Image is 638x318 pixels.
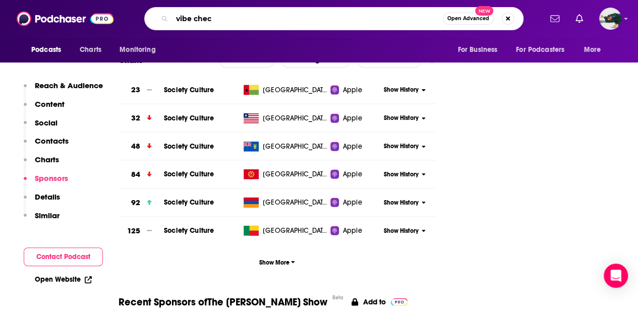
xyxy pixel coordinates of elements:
h2: Countries [357,52,422,68]
a: Apple [330,142,381,152]
button: Sponsors [24,173,68,192]
a: Society Culture [164,226,214,235]
button: Reach & Audience [24,81,103,99]
p: Add to [363,297,386,306]
span: Show History [384,199,419,207]
a: Society Culture [164,142,214,151]
input: Search podcasts, credits, & more... [172,11,443,27]
span: Apple [343,113,362,123]
button: Social [24,118,57,137]
button: Show History [381,170,429,179]
span: Charts [80,43,101,57]
a: Charts [73,40,107,59]
h2: Platforms [219,52,274,68]
span: Apple [343,142,362,152]
a: [GEOGRAPHIC_DATA], [GEOGRAPHIC_DATA] [240,142,330,152]
h3: 92 [131,197,140,209]
button: Details [24,192,60,211]
a: 125 [119,217,164,245]
span: Benin [263,226,328,236]
a: Apple [330,85,381,95]
button: open menu [280,52,351,68]
button: Contact Podcast [24,247,103,266]
a: Society Culture [164,198,214,207]
div: Open Intercom Messenger [604,264,628,288]
span: Show More [259,259,295,266]
span: Show History [384,227,419,235]
button: Show More [119,253,436,272]
a: Society Culture [164,170,214,178]
button: open menu [219,52,274,68]
span: Apple [343,169,362,179]
span: Apple [343,198,362,208]
button: open menu [577,40,614,59]
p: Charts [35,155,59,164]
span: Guinea-Bissau [263,85,328,95]
a: [GEOGRAPHIC_DATA] [240,226,330,236]
span: Show History [384,114,419,122]
span: Virgin Islands, British [263,142,328,152]
a: [GEOGRAPHIC_DATA] [240,113,330,123]
p: Social [35,118,57,128]
span: Monitoring [120,43,155,57]
span: Liberia [263,113,328,123]
p: Details [35,192,60,202]
button: open menu [112,40,168,59]
button: open menu [509,40,579,59]
span: Open Advanced [447,16,489,21]
a: Society Culture [164,86,214,94]
button: Show History [381,227,429,235]
a: Apple [330,226,381,236]
a: [GEOGRAPHIC_DATA] [240,198,330,208]
span: Podcasts [31,43,61,57]
span: Apple [343,85,362,95]
a: Add to [352,296,408,308]
a: Show notifications dropdown [546,10,563,27]
h3: 125 [127,225,140,237]
a: Show notifications dropdown [571,10,587,27]
button: Charts [24,155,59,173]
button: open menu [450,40,510,59]
span: Recent Sponsors of The [PERSON_NAME] Show [119,296,327,308]
a: Apple [330,198,381,208]
button: open menu [357,52,422,68]
p: Reach & Audience [35,81,103,90]
button: Similar [24,211,60,229]
button: Show History [381,114,429,122]
a: Apple [330,169,381,179]
button: Show profile menu [599,8,621,30]
a: [GEOGRAPHIC_DATA] [240,85,330,95]
span: For Podcasters [516,43,564,57]
button: Open AdvancedNew [443,13,494,25]
a: Open Website [35,275,92,284]
span: Armenia [263,198,328,208]
img: Podchaser - Follow, Share and Rate Podcasts [17,9,113,28]
span: Kyrgyzstan [263,169,328,179]
button: Content [24,99,65,118]
a: 92 [119,189,164,217]
img: Pro Logo [391,298,408,306]
span: New [475,6,493,16]
span: Show History [384,86,419,94]
h3: 84 [131,169,140,180]
span: Logged in as fsg.publicity [599,8,621,30]
span: Show History [384,170,419,179]
a: [GEOGRAPHIC_DATA] [240,169,330,179]
span: All Countries [365,56,407,63]
span: All Categories [289,56,335,63]
div: Beta [332,294,343,301]
p: Sponsors [35,173,68,183]
h2: Categories [280,52,351,68]
button: Show History [381,142,429,151]
button: Show History [381,86,429,94]
h3: 48 [131,141,140,152]
a: 48 [119,133,164,160]
h3: 23 [131,84,140,96]
img: User Profile [599,8,621,30]
button: Show History [381,199,429,207]
span: All Charts [227,56,259,63]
